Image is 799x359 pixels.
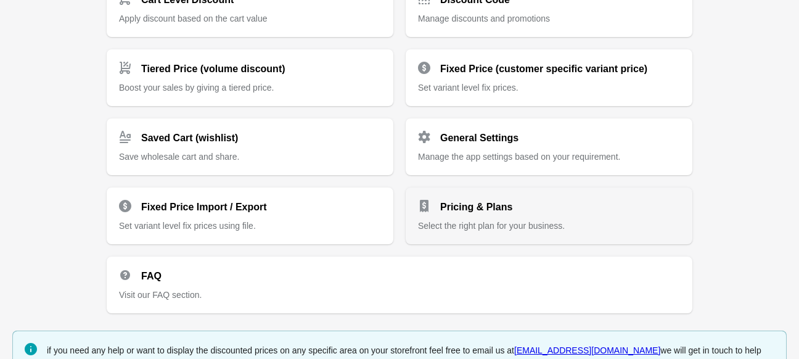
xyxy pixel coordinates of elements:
span: Save wholesale cart and share. [119,152,239,162]
h2: Fixed Price Import / Export [141,200,267,215]
span: Select the right plan for your business. [418,221,565,231]
h2: Pricing & Plans [440,200,512,215]
a: FAQ Visit our FAQ section. [107,257,692,313]
h2: Saved Cart (wishlist) [141,131,238,146]
span: Apply discount based on the cart value [119,14,268,23]
h2: FAQ [141,269,162,284]
span: Boost your sales by giving a tiered price. [119,83,274,93]
span: Visit our FAQ section. [119,290,202,300]
span: Set variant level fix prices. [418,83,518,93]
span: Manage discounts and promotions [418,14,550,23]
a: [EMAIL_ADDRESS][DOMAIN_NAME] [514,345,660,355]
h2: General Settings [440,131,518,146]
h2: Tiered Price (volume discount) [141,62,285,76]
span: Set variant level fix prices using file. [119,221,256,231]
span: Manage the app settings based on your requirement. [418,152,620,162]
h2: Fixed Price (customer specific variant price) [440,62,647,76]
